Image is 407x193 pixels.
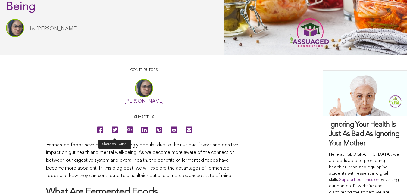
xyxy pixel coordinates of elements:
[37,26,77,31] a: [PERSON_NAME]
[125,99,164,104] a: [PERSON_NAME]
[6,19,24,37] img: Amna Bibi
[30,26,36,31] span: by
[46,114,242,120] p: Share this
[46,67,242,73] p: CONTRIBUTORS
[98,140,131,148] div: Share on Twitter
[46,143,238,178] span: Fermented foods have become increasingly popular due to their unique flavors and positive impact ...
[377,164,407,193] iframe: Chat Widget
[108,123,122,137] a: Share on Twitter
